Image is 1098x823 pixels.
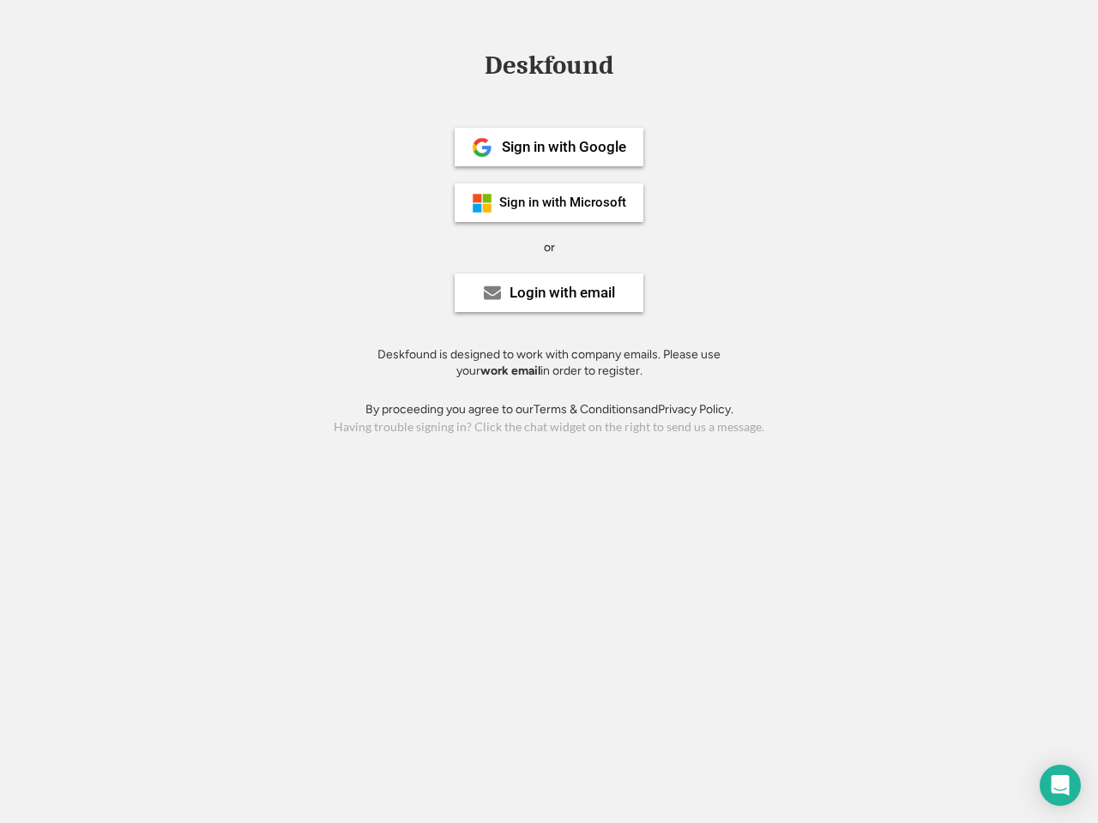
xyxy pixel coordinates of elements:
div: Sign in with Microsoft [499,196,626,209]
div: Deskfound [476,52,622,79]
a: Terms & Conditions [534,402,638,417]
div: Deskfound is designed to work with company emails. Please use your in order to register. [356,346,742,380]
div: or [544,239,555,256]
img: 1024px-Google__G__Logo.svg.png [472,137,492,158]
a: Privacy Policy. [658,402,733,417]
div: Sign in with Google [502,140,626,154]
strong: work email [480,363,540,378]
div: Login with email [510,285,615,300]
div: By proceeding you agree to our and [365,401,733,418]
div: Open Intercom Messenger [1040,765,1081,806]
img: ms-symbollockup_mssymbol_19.png [472,193,492,213]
